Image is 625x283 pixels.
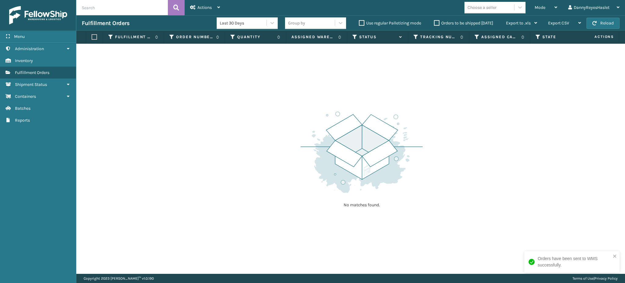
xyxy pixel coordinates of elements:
span: Shipment Status [15,82,47,87]
span: Menu [14,34,25,39]
p: Copyright 2023 [PERSON_NAME]™ v 1.0.190 [84,274,154,283]
label: Use regular Palletizing mode [359,20,421,26]
span: Administration [15,46,44,51]
span: Actions [197,5,212,10]
div: Choose a seller [468,4,497,11]
span: Containers [15,94,36,99]
img: logo [9,6,67,24]
label: State [542,34,579,40]
label: Status [359,34,396,40]
label: Orders to be shipped [DATE] [434,20,493,26]
span: Reports [15,118,30,123]
span: Export CSV [548,20,569,26]
label: Fulfillment Order Id [115,34,152,40]
label: Assigned Warehouse [291,34,335,40]
div: Group by [288,20,305,26]
span: Actions [575,32,618,42]
div: Last 30 Days [220,20,267,26]
span: Batches [15,106,31,111]
button: Reload [587,18,620,29]
span: Fulfillment Orders [15,70,49,75]
label: Tracking Number [420,34,457,40]
label: Order Number [176,34,213,40]
div: Orders have been sent to WMS successfully. [538,255,611,268]
span: Inventory [15,58,33,63]
span: Mode [535,5,545,10]
label: Quantity [237,34,274,40]
label: Assigned Carrier Service [481,34,518,40]
span: Export to .xls [506,20,531,26]
h3: Fulfillment Orders [82,20,129,27]
button: close [613,254,617,259]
